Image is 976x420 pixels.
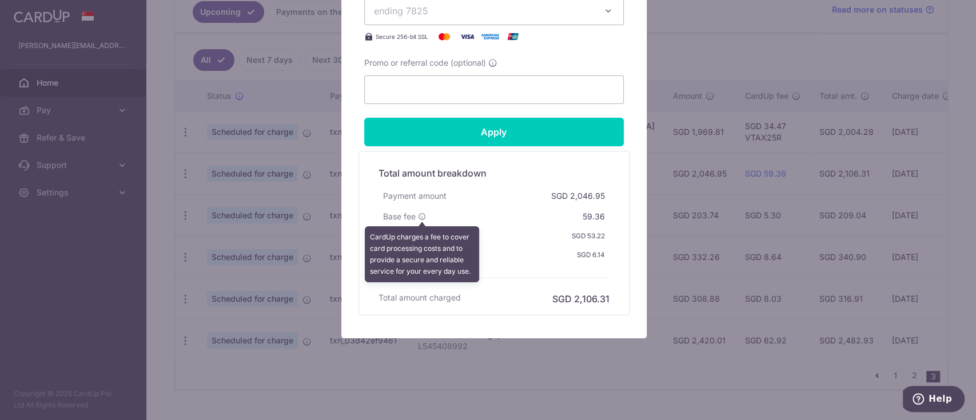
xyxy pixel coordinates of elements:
[552,292,609,306] h6: SGD 2,106.31
[433,30,456,43] img: Mastercard
[379,186,451,206] div: Payment amount
[547,186,609,206] div: SGD 2,046.95
[376,32,428,41] span: Secure 256-bit SSL
[374,5,428,17] span: ending 7825
[903,386,965,414] iframe: Opens a widget where you can find more information
[456,30,479,43] img: Visa
[379,292,461,303] h6: Total amount charged
[578,206,609,227] div: 59.36
[479,30,501,43] img: American Express
[364,118,624,146] input: Apply
[567,227,609,246] div: SGD 53.22
[383,211,416,222] span: Base fee
[379,166,609,180] h5: Total amount breakdown
[364,57,486,69] span: Promo or referral code (optional)
[365,226,479,282] div: CardUp charges a fee to cover card processing costs and to provide a secure and reliable service ...
[501,30,524,43] img: UnionPay
[572,246,609,265] div: SGD 6.14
